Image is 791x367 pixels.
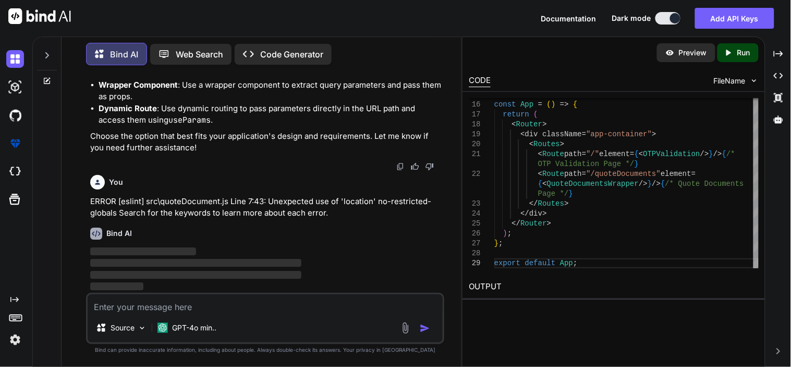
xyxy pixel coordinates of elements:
div: 17 [469,110,481,120]
span: = [582,150,586,158]
p: Preview [679,48,707,58]
span: element [661,170,691,178]
span: /* Quote Documents [665,180,744,188]
h6: You [109,177,123,187]
div: 29 [469,258,481,268]
p: Bind can provide inaccurate information, including about people. Always double-check its answers.... [86,346,444,354]
p: ERROR [eslint] src\quoteDocument.js Line 7:43: Unexpected use of 'location' no-restricted-globals... [90,196,442,219]
span: = [630,150,635,158]
span: } [494,239,498,247]
div: 22 [469,169,481,179]
span: App [560,259,573,267]
img: Bind AI [8,8,71,24]
span: ; [499,239,503,247]
span: const [494,100,516,109]
img: settings [6,331,24,349]
span: Route [543,150,565,158]
span: </ [521,209,530,218]
img: darkAi-studio [6,78,24,96]
span: Dark mode [612,13,651,23]
span: > [565,199,569,208]
div: 18 [469,120,481,129]
img: darkChat [6,50,24,68]
p: GPT-4o min.. [172,323,216,333]
img: Pick Models [138,324,147,333]
span: = [538,100,542,109]
span: Page */ [538,190,569,198]
span: ; [573,259,577,267]
div: 20 [469,139,481,149]
p: Source [111,323,135,333]
span: < [538,150,542,158]
span: > [547,219,551,228]
li: : Use dynamic routing to pass parameters directly in the URL path and access them using . [99,103,442,126]
div: 24 [469,209,481,219]
span: /> [652,180,661,188]
span: < [521,130,525,138]
span: } [569,190,573,198]
span: App [521,100,534,109]
p: Code Generator [260,48,323,61]
span: = [582,170,586,178]
span: = [582,130,586,138]
span: "/quoteDocuments" [587,170,661,178]
span: } [635,160,639,168]
span: QuoteDocumentsWrapper [547,180,639,188]
p: Choose the option that best fits your application's design and requirements. Let me know if you n... [90,131,442,154]
span: { [635,150,639,158]
span: ( [547,100,551,109]
span: return [503,110,529,119]
span: OTP Validation Page */ [538,160,635,168]
span: ‌ [90,247,196,255]
span: FileName [714,76,746,86]
div: 28 [469,248,481,258]
img: githubDark [6,106,24,124]
p: Run [737,48,750,58]
span: div [529,209,542,218]
div: 25 [469,219,481,229]
h6: Bind AI [106,228,132,239]
h2: OUTPUT [463,275,765,299]
span: ‌ [90,282,143,290]
span: Routes [538,199,564,208]
span: Routes [534,140,560,148]
img: icon [420,323,430,334]
span: => [560,100,569,109]
span: < [538,170,542,178]
img: preview [665,48,675,57]
span: default [525,259,556,267]
span: element [600,150,630,158]
div: 16 [469,100,481,110]
div: 19 [469,129,481,139]
span: { [573,100,577,109]
span: div className [525,130,582,138]
span: ) [551,100,555,109]
span: Router [516,120,542,128]
span: Router [521,219,547,228]
img: dislike [425,162,434,171]
span: ‌ [90,259,301,267]
img: attachment [399,322,411,334]
span: < [529,140,533,148]
div: 27 [469,239,481,248]
img: chevron down [750,76,759,85]
div: 23 [469,199,481,209]
span: /> [639,180,648,188]
span: { [661,180,665,188]
strong: Wrapper Component [99,80,178,90]
span: "app-container" [587,130,652,138]
div: 26 [469,229,481,239]
span: "/" [587,150,600,158]
img: copy [396,162,405,171]
div: CODE [469,75,491,87]
span: > [543,209,547,218]
img: cloudideIcon [6,163,24,181]
img: premium [6,135,24,152]
span: </ [512,219,521,228]
span: OTPValidation [643,150,700,158]
p: Bind AI [110,48,138,61]
span: ‌ [90,271,301,279]
span: /> [700,150,709,158]
span: < [543,180,547,188]
span: < [512,120,516,128]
